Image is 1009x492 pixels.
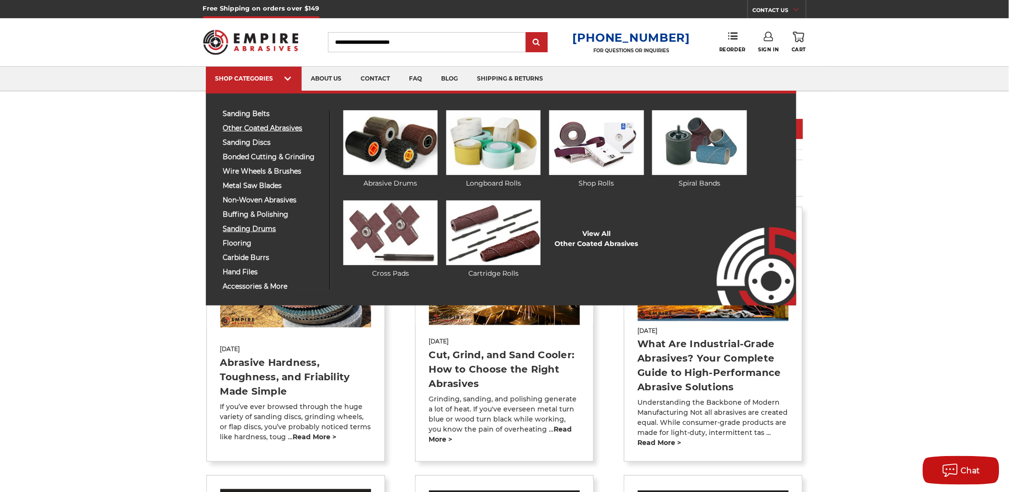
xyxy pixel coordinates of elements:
[223,254,322,261] span: carbide burrs
[923,456,999,485] button: Chat
[572,47,690,54] p: FOR QUESTIONS OR INQUIRIES
[446,110,541,188] a: Longboard Rolls
[223,153,322,161] span: bonded cutting & grinding
[223,125,322,132] span: other coated abrasives
[652,110,747,175] img: Spiral Bands
[638,327,789,335] span: [DATE]
[652,110,747,188] a: Spiral Bands
[343,200,438,265] img: Cross Pads
[343,200,438,279] a: Cross Pads
[429,349,575,389] a: Cut, Grind, and Sand Cooler: How to Choose the Right Abrasives
[792,32,806,53] a: Cart
[753,5,806,18] a: CONTACT US
[700,199,796,305] img: Empire Abrasives Logo Image
[549,110,644,188] a: Shop Rolls
[223,283,322,290] span: accessories & more
[223,197,322,204] span: non-woven abrasives
[432,67,468,91] a: blog
[961,466,981,475] span: Chat
[400,67,432,91] a: faq
[527,33,546,52] input: Submit
[429,394,580,445] p: Grinding, sanding, and polishing generate a lot of heat. If you've everseen metal turn blue or wo...
[638,398,789,448] p: Understanding the Backbone of Modern Manufacturing Not all abrasives are created equal. While con...
[203,23,299,61] img: Empire Abrasives
[719,47,746,53] span: Reorder
[223,110,322,117] span: sanding belts
[759,47,779,53] span: Sign In
[215,75,292,82] div: SHOP CATEGORIES
[549,110,644,175] img: Shop Rolls
[220,357,350,397] a: Abrasive Hardness, Toughness, and Friability Made Simple
[638,338,781,393] a: What Are Industrial-Grade Abrasives? Your Complete Guide to High-Performance Abrasive Solutions
[293,433,337,441] a: read more >
[223,225,322,233] span: sanding drums
[220,345,372,353] span: [DATE]
[429,337,580,346] span: [DATE]
[223,211,322,218] span: buffing & polishing
[223,240,322,247] span: flooring
[555,229,638,249] a: View AllOther Coated Abrasives
[719,32,746,52] a: Reorder
[343,110,438,188] a: Abrasive Drums
[223,269,322,276] span: hand files
[220,402,372,442] p: If you’ve ever browsed through the huge variety of sanding discs, grinding wheels, or flap discs,...
[446,200,541,265] img: Cartridge Rolls
[572,31,690,45] a: [PHONE_NUMBER]
[302,67,351,91] a: about us
[638,438,681,447] a: read more >
[223,168,322,175] span: wire wheels & brushes
[446,200,541,279] a: Cartridge Rolls
[223,182,322,189] span: metal saw blades
[343,110,438,175] img: Abrasive Drums
[468,67,553,91] a: shipping & returns
[429,425,572,444] a: read more >
[446,110,541,175] img: Longboard Rolls
[223,139,322,146] span: sanding discs
[351,67,400,91] a: contact
[792,47,806,53] span: Cart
